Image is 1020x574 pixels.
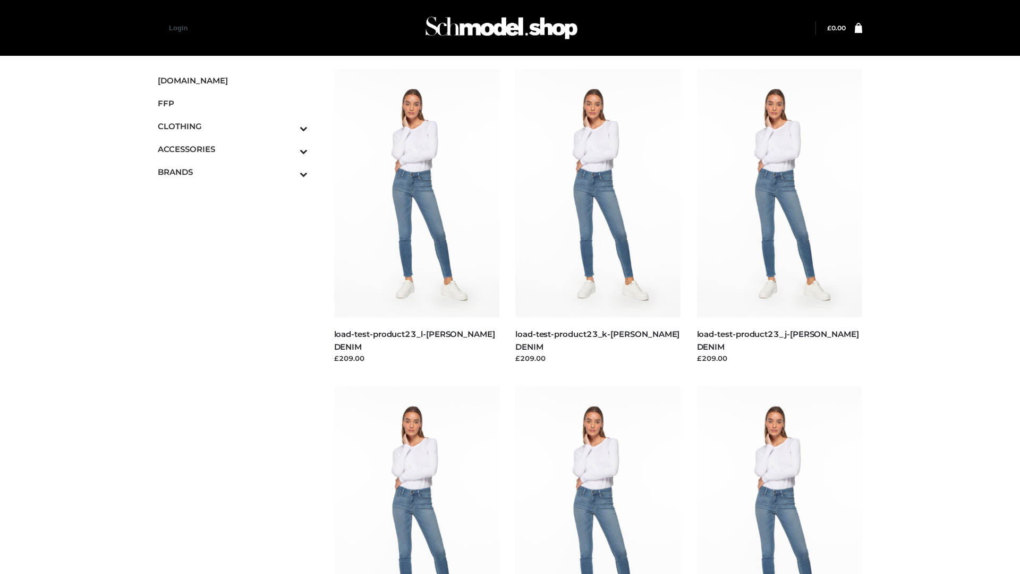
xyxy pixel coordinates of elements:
div: £209.00 [697,353,863,364]
a: load-test-product23_l-[PERSON_NAME] DENIM [334,329,495,351]
span: £ [827,24,831,32]
a: Login [169,24,188,32]
span: FFP [158,97,308,109]
button: Toggle Submenu [270,161,308,183]
div: £209.00 [515,353,681,364]
a: load-test-product23_j-[PERSON_NAME] DENIM [697,329,859,351]
button: Toggle Submenu [270,138,308,161]
a: ACCESSORIESToggle Submenu [158,138,308,161]
a: CLOTHINGToggle Submenu [158,115,308,138]
bdi: 0.00 [827,24,846,32]
span: CLOTHING [158,120,308,132]
span: BRANDS [158,166,308,178]
img: Schmodel Admin 964 [422,7,581,49]
a: FFP [158,92,308,115]
a: £0.00 [827,24,846,32]
span: [DOMAIN_NAME] [158,74,308,87]
button: Toggle Submenu [270,115,308,138]
div: £209.00 [334,353,500,364]
a: [DOMAIN_NAME] [158,69,308,92]
a: load-test-product23_k-[PERSON_NAME] DENIM [515,329,679,351]
a: BRANDSToggle Submenu [158,161,308,183]
span: ACCESSORIES [158,143,308,155]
